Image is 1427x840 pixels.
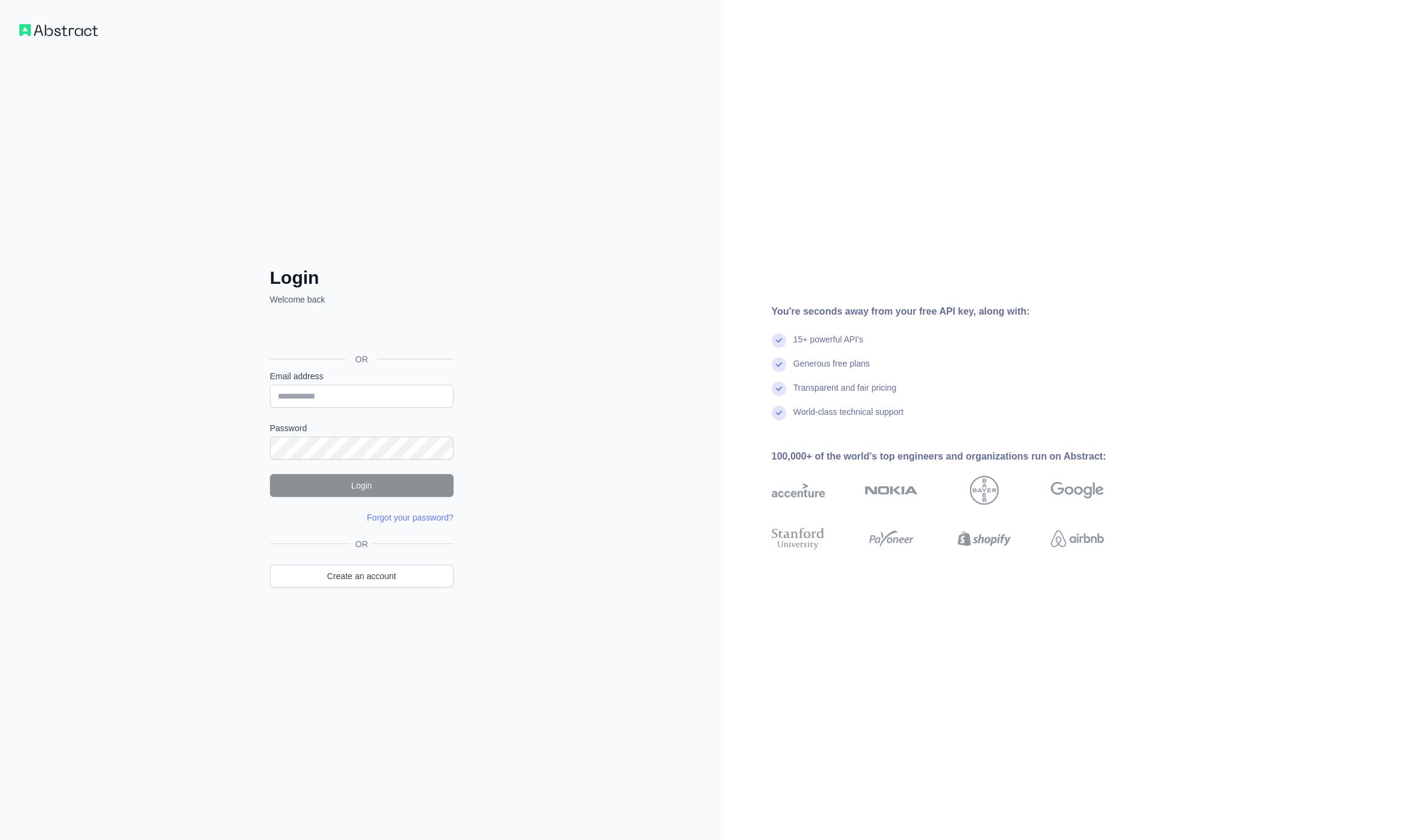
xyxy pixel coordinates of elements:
[270,565,454,588] a: Create an account
[772,525,825,552] img: stanford university
[772,476,825,505] img: accenture
[270,474,454,497] button: Login
[350,538,373,550] span: OR
[794,406,904,430] div: World-class technical support
[772,406,786,420] img: check mark
[772,304,1143,319] div: You're seconds away from your free API key, along with:
[772,449,1143,464] div: 100,000+ of the world's top engineers and organizations run on Abstract:
[958,525,1011,552] img: shopify
[19,24,98,36] img: Workflow
[367,513,454,522] a: Forgot your password?
[772,382,786,396] img: check mark
[345,353,377,365] span: OR
[270,370,454,382] label: Email address
[772,333,786,348] img: check mark
[794,357,870,382] div: Generous free plans
[865,476,918,505] img: nokia
[794,333,864,357] div: 15+ powerful API's
[865,525,918,552] img: payoneer
[270,267,454,289] h2: Login
[794,382,897,406] div: Transparent and fair pricing
[264,319,457,345] iframe: Bouton "Se connecter avec Google"
[270,293,454,306] p: Welcome back
[970,476,999,505] img: bayer
[270,422,454,434] label: Password
[1051,476,1104,505] img: google
[772,357,786,372] img: check mark
[1051,525,1104,552] img: airbnb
